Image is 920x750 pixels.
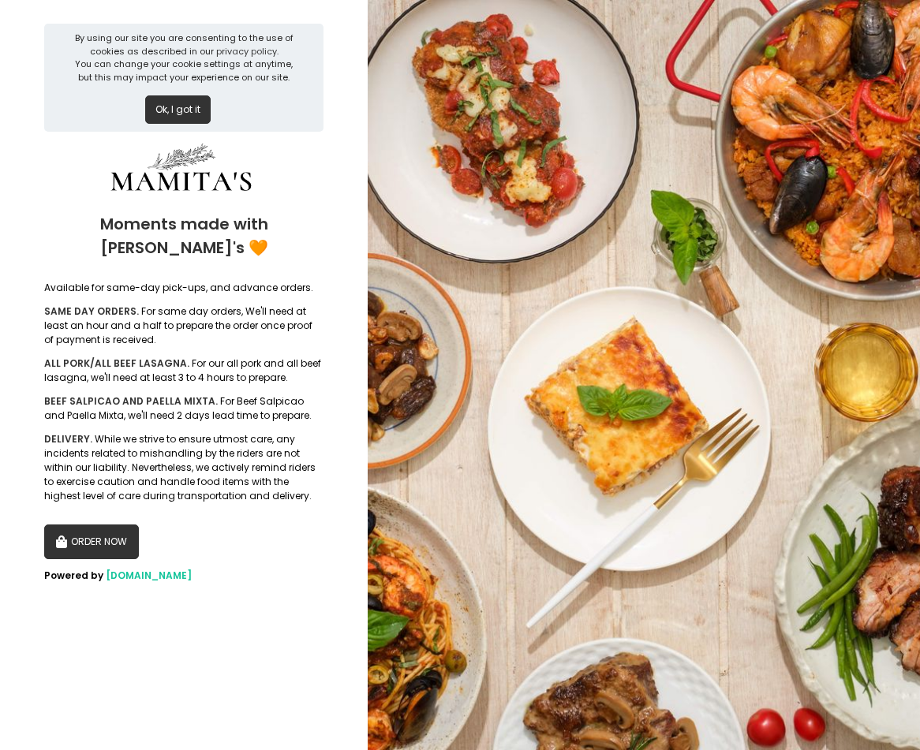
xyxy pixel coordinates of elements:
[44,304,139,318] b: SAME DAY ORDERS.
[44,281,323,295] div: Available for same-day pick-ups, and advance orders.
[44,569,323,583] div: Powered by
[44,394,323,423] div: For Beef Salpicao and Paella Mixta, we'll need 2 days lead time to prepare.
[69,32,299,84] div: By using our site you are consenting to the use of cookies as described in our You can change you...
[44,304,323,347] div: For same day orders, We'll need at least an hour and a half to prepare the order once proof of pa...
[44,432,323,503] div: While we strive to ensure utmost care, any incidents related to mishandling by the riders are not...
[63,141,300,200] img: Mamitas PH
[44,356,189,370] b: ALL PORK/ALL BEEF LASAGNA.
[44,356,323,385] div: For our all pork and all beef lasagna, we'll need at least 3 to 4 hours to prepare.
[44,200,323,271] div: Moments made with [PERSON_NAME]'s 🧡
[106,569,192,582] a: [DOMAIN_NAME]
[216,45,279,58] a: privacy policy.
[44,524,139,559] button: ORDER NOW
[44,394,218,408] b: BEEF SALPICAO AND PAELLA MIXTA.
[145,95,211,124] button: Ok, I got it
[44,432,92,446] b: DELIVERY.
